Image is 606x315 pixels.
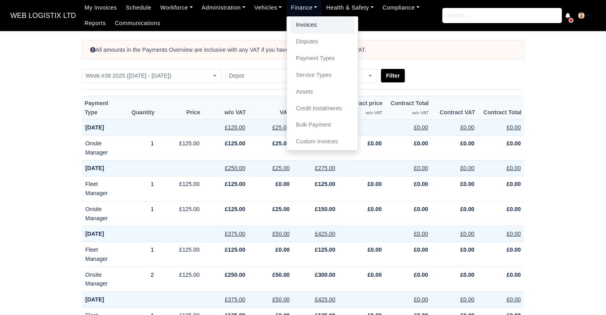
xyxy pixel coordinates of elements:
strong: £125.00 [225,140,245,147]
th: Payment Type [82,96,111,119]
strong: £125.00 [315,181,335,187]
strong: £300.00 [315,272,335,278]
th: Contract price [339,96,385,119]
strong: £0.00 [506,181,521,187]
th: w/o VAT [203,96,249,119]
strong: £25.00 [272,206,290,212]
strong: £0.00 [506,272,521,278]
a: Payment Types [290,50,355,67]
span: Week #38 2025 (14 September - 20 September) [82,71,221,81]
strong: £0.00 [414,247,428,253]
a: 2 [151,272,154,278]
strong: £0.00 [367,206,382,212]
input: Search... [442,8,562,23]
span: Week #38 2025 (14 September - 20 September) [82,69,222,83]
u: £125.00 [225,124,245,131]
a: Disputes [290,33,355,50]
td: Onsite Manager [82,201,111,226]
iframe: Chat Widget [566,277,606,315]
u: £0.00 [506,231,521,237]
u: £0.00 [414,165,428,171]
strong: £125.00 [225,206,245,212]
strong: £0.00 [275,181,290,187]
strong: £0.00 [460,181,475,187]
td: Onsite Manager [82,135,111,160]
u: £375.00 [225,296,245,303]
strong: £0.00 [506,247,521,253]
th: Price [157,96,203,119]
u: £275.00 [315,165,335,171]
th: Contract Total [478,96,524,119]
th: Quantity [111,96,157,119]
td: £125.00 [157,135,203,160]
strong: £0.00 [460,247,475,253]
a: 1 [151,247,154,253]
a: Service Types [290,67,355,84]
a: Communications [110,16,165,31]
u: £0.00 [414,231,428,237]
a: Credit Instalments [290,100,355,117]
strong: [DATE] [85,231,104,237]
th: VAT [249,96,293,119]
a: 1 [151,206,154,212]
td: £125.00 [157,267,203,292]
th: Contract VAT [431,96,477,119]
strong: £0.00 [460,140,475,147]
a: Assets [290,84,355,100]
strong: £0.00 [506,206,521,212]
strong: £0.00 [460,206,475,212]
strong: £0.00 [367,247,382,253]
strong: £250.00 [225,272,245,278]
td: Fleet Manager [82,176,111,202]
a: 1 [151,181,154,187]
div: All amounts in the Payments Overview are inclusive with any VAT if you have contractors registere... [82,41,524,59]
a: Bulk Payment [290,117,355,133]
u: £25.00 [272,165,290,171]
u: £425.00 [315,296,335,303]
td: Fleet Manager [82,242,111,267]
u: £0.00 [460,124,475,131]
u: £0.00 [506,124,521,131]
td: £125.00 [157,201,203,226]
u: £375.00 [225,231,245,237]
span: Depot [226,69,299,83]
strong: £0.00 [506,140,521,147]
strong: £0.00 [414,272,428,278]
strong: £0.00 [367,272,382,278]
strong: £25.00 [272,140,290,147]
strong: £0.00 [367,140,382,147]
strong: £125.00 [225,181,245,187]
a: Custom Invoices [290,133,355,150]
button: Filter [381,69,405,82]
u: £0.00 [414,124,428,131]
strong: £0.00 [414,206,428,212]
strong: £0.00 [367,181,382,187]
strong: £50.00 [272,272,290,278]
u: £0.00 [460,231,475,237]
u: £0.00 [506,165,521,171]
small: w/o VAT [412,110,429,115]
a: 1 [151,140,154,147]
a: Reports [80,16,110,31]
strong: [DATE] [85,165,104,171]
strong: [DATE] [85,124,104,131]
th: Contract Total [385,96,431,119]
small: w/o VAT [366,110,382,115]
td: Onsite Manager [82,267,111,292]
strong: £0.00 [275,247,290,253]
span: Depot [226,71,299,81]
u: £425.00 [315,231,335,237]
strong: £150.00 [315,206,335,212]
a: Invoices [290,17,355,33]
u: £50.00 [272,296,290,303]
u: £0.00 [414,296,428,303]
td: £125.00 [157,176,203,202]
u: £50.00 [272,231,290,237]
strong: [DATE] [85,296,104,303]
strong: £0.00 [414,140,428,147]
strong: £125.00 [225,247,245,253]
strong: £0.00 [414,181,428,187]
a: WEB LOGISTIX LTD [6,8,80,23]
td: £125.00 [157,242,203,267]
